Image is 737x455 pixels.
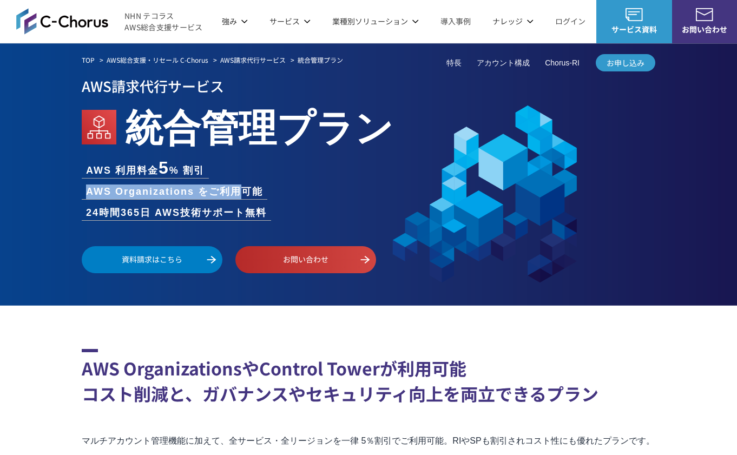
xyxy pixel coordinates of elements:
li: AWS 利用料金 % 割引 [82,159,209,178]
a: AWS総合支援・リセール C-Chorus [107,55,208,65]
a: お問い合わせ [235,246,376,273]
a: TOP [82,55,95,65]
a: 資料請求はこちら [82,246,222,273]
a: アカウント構成 [477,57,530,69]
p: サービス [269,16,311,27]
p: AWS請求代行サービス [82,74,655,97]
span: NHN テコラス AWS総合支援サービス [124,10,203,33]
h2: AWS OrganizationsやControl Towerが利用可能 コスト削減と、ガバナンスやセキュリティ向上を両立できるプラン [82,349,655,406]
img: AWS総合支援サービス C-Chorus サービス資料 [626,8,643,21]
em: 統合管理プラン [298,55,343,64]
a: 特長 [446,57,462,69]
img: AWS総合支援サービス C-Chorus [16,8,108,34]
img: AWS Organizations [82,110,116,144]
span: お問い合わせ [672,24,737,35]
a: 導入事例 [440,16,471,27]
span: お申し込み [596,57,655,69]
p: 強み [222,16,248,27]
li: AWS Organizations をご利用可能 [82,184,267,199]
p: ナレッジ [492,16,534,27]
a: お申し込み [596,54,655,71]
span: 5 [159,158,169,177]
a: AWS請求代行サービス [220,55,286,65]
span: サービス資料 [596,24,672,35]
li: 24時間365日 AWS技術サポート無料 [82,206,271,220]
a: AWS総合支援サービス C-ChorusNHN テコラスAWS総合支援サービス [16,8,203,34]
em: 統合管理プラン [125,97,393,153]
p: マルチアカウント管理機能に加えて、全サービス・全リージョンを一律 5％割引でご利用可能。RIやSPも割引されコスト性にも優れたプランです。 [82,433,655,449]
a: ログイン [555,16,585,27]
p: 業種別ソリューション [332,16,419,27]
img: お問い合わせ [696,8,713,21]
a: Chorus-RI [545,57,580,69]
